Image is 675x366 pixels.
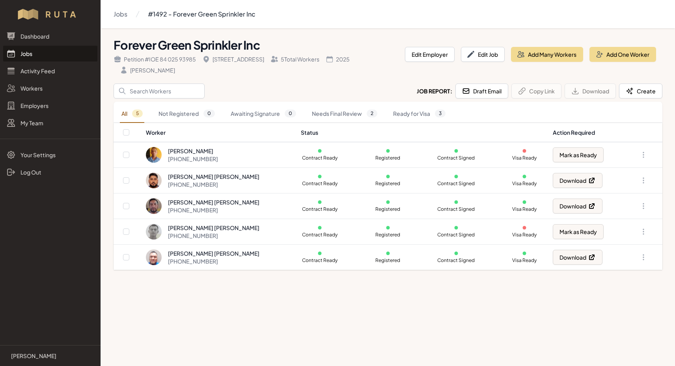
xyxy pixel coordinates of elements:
button: Copy Link [511,84,561,98]
button: Create [619,84,662,98]
p: Visa Ready [505,206,543,212]
a: Awaiting Signature [229,105,298,123]
a: Activity Feed [3,63,97,79]
div: [PHONE_NUMBER] [168,257,259,265]
p: Contract Signed [437,257,475,264]
img: Workflow [17,8,84,20]
button: Download [553,199,602,214]
a: Needs Final Review [310,105,379,123]
div: [PHONE_NUMBER] [168,155,218,163]
span: 0 [203,110,215,117]
button: Download [553,250,602,265]
a: Employers [3,98,97,113]
a: Workers [3,80,97,96]
button: Mark as Ready [553,224,604,239]
p: Contract Signed [437,232,475,238]
div: [PERSON_NAME] [PERSON_NAME] [168,224,259,232]
p: Registered [369,257,407,264]
div: Worker [146,128,291,136]
p: Visa Ready [505,232,543,238]
a: All [120,105,144,123]
div: [PHONE_NUMBER] [168,206,259,214]
a: My Team [3,115,97,131]
a: Jobs [114,6,127,22]
span: 0 [285,110,296,117]
h2: Job Report: [417,87,452,95]
input: Search Workers [114,84,205,98]
p: Registered [369,180,407,187]
p: Visa Ready [505,155,543,161]
h1: Forever Green Sprinkler Inc [114,38,399,52]
p: Contract Ready [301,257,339,264]
div: [PHONE_NUMBER] [168,180,259,188]
p: Contract Signed [437,180,475,187]
a: Jobs [3,46,97,61]
a: [PERSON_NAME] [6,352,94,360]
button: Download [553,173,602,188]
a: #1492 - Forever Green Sprinkler Inc [148,6,255,22]
p: Registered [369,206,407,212]
span: 5 [132,110,143,117]
div: 5 Total Workers [270,55,319,63]
div: [PERSON_NAME] [168,147,218,155]
a: Ready for Visa [392,105,447,123]
th: Status [296,123,548,142]
button: Add One Worker [589,47,656,62]
p: Contract Signed [437,155,475,161]
div: [STREET_ADDRESS] [202,55,264,63]
button: Add Many Workers [511,47,583,62]
div: Petition # IOE 84 025 93985 [114,55,196,63]
p: [PERSON_NAME] [11,352,56,360]
p: Visa Ready [505,180,543,187]
button: Mark as Ready [553,147,604,162]
div: [PERSON_NAME] [PERSON_NAME] [168,173,259,180]
p: Contract Signed [437,206,475,212]
p: Registered [369,232,407,238]
nav: Tabs [114,105,662,123]
div: [PERSON_NAME] [PERSON_NAME] [168,249,259,257]
button: Draft Email [455,84,508,98]
div: [PERSON_NAME] [120,66,175,74]
p: Registered [369,155,407,161]
a: Log Out [3,164,97,180]
p: Contract Ready [301,180,339,187]
nav: Breadcrumb [114,6,255,22]
span: 2 [367,110,377,117]
p: Contract Ready [301,206,339,212]
a: Not Registered [157,105,216,123]
p: Visa Ready [505,257,543,264]
button: Edit Job [461,47,505,62]
div: [PHONE_NUMBER] [168,232,259,240]
button: Download [565,84,616,98]
a: Your Settings [3,147,97,163]
div: [PERSON_NAME] [PERSON_NAME] [168,198,259,206]
p: Contract Ready [301,155,339,161]
button: Edit Employer [405,47,455,62]
span: 3 [435,110,446,117]
div: 2025 [326,55,350,63]
p: Contract Ready [301,232,339,238]
th: Action Required [548,123,625,142]
a: Dashboard [3,28,97,44]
